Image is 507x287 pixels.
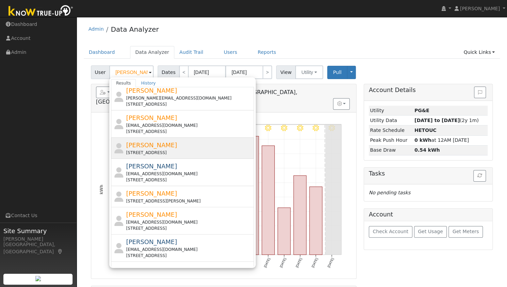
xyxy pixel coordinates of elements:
rect: onclick="" [310,187,322,255]
td: Utility Data [369,116,413,125]
span: [PERSON_NAME] [126,238,177,245]
div: [STREET_ADDRESS] [126,253,252,259]
span: User [91,65,110,79]
span: [PERSON_NAME] [126,114,177,121]
a: Dashboard [84,46,120,59]
div: [STREET_ADDRESS][PERSON_NAME] [126,198,252,204]
a: Users [219,46,242,59]
span: [PERSON_NAME] [126,266,177,273]
a: Results [111,79,136,87]
i: 9/20 - Clear [313,125,319,131]
div: [EMAIL_ADDRESS][DOMAIN_NAME] [126,219,252,225]
strong: ID: 17294571, authorized: 09/18/25 [414,108,429,113]
a: Map [57,249,63,254]
rect: onclick="" [246,136,258,255]
span: [PERSON_NAME] [126,87,177,94]
text: [DATE] [311,257,319,268]
div: [STREET_ADDRESS] [126,177,252,183]
a: Data Analyzer [111,25,159,33]
span: Pull [333,70,342,75]
text: [DATE] [263,257,271,268]
div: [EMAIL_ADDRESS][DOMAIN_NAME] [126,246,252,253]
div: [STREET_ADDRESS] [126,150,252,156]
div: [PERSON_NAME][EMAIL_ADDRESS][DOMAIN_NAME] [126,95,252,101]
span: (2y 1m) [414,118,479,123]
td: at 12AM [DATE] [413,135,488,145]
span: [PERSON_NAME] [126,141,177,149]
button: Pull [327,66,347,79]
i: 9/19 - Clear [297,125,303,131]
text: [DATE] [279,257,287,268]
span: [PERSON_NAME] [126,163,177,170]
span: Get Meters [453,229,479,234]
text: [DATE] [295,257,303,268]
h5: Tasks [369,170,488,177]
button: Get Meters [448,226,483,238]
a: Admin [89,26,104,32]
div: [PERSON_NAME] [3,236,73,243]
div: [EMAIL_ADDRESS][DOMAIN_NAME] [126,171,252,177]
rect: onclick="" [294,176,306,255]
h5: Account Details [369,87,488,94]
span: [PERSON_NAME] [460,6,500,11]
input: Select a User [109,65,154,79]
td: Utility [369,106,413,116]
a: > [263,65,272,79]
strong: 0.54 kWh [414,147,440,153]
td: Peak Push Hour [369,135,413,145]
a: Audit Trail [174,46,208,59]
span: [PERSON_NAME] [126,190,177,197]
button: Refresh [473,170,486,182]
img: Know True-Up [5,4,77,19]
img: retrieve [35,276,41,281]
div: [EMAIL_ADDRESS][DOMAIN_NAME] [126,122,252,129]
div: [STREET_ADDRESS] [126,129,252,135]
button: Utility [295,65,323,79]
span: Site Summary [3,226,73,236]
span: View [276,65,296,79]
strong: H [414,127,437,133]
button: Issue History [474,87,486,98]
button: Get Usage [414,226,447,238]
div: [STREET_ADDRESS] [126,225,252,231]
button: Check Account [369,226,412,238]
a: Reports [253,46,281,59]
strong: 0 kWh [414,137,431,143]
a: History [136,79,161,87]
span: [PERSON_NAME] [126,211,177,218]
span: Get Usage [418,229,443,234]
i: 9/17 - Clear [265,125,271,131]
h5: Account [369,211,393,218]
a: < [179,65,189,79]
strong: [DATE] to [DATE] [414,118,460,123]
rect: onclick="" [262,146,274,255]
td: Base Draw [369,145,413,155]
span: Check Account [373,229,408,234]
rect: onclick="" [278,208,290,255]
td: Rate Schedule [369,125,413,135]
span: Dates [158,65,179,79]
text: kWh [99,185,104,195]
i: No pending tasks [369,190,410,195]
a: Data Analyzer [130,46,174,59]
div: [STREET_ADDRESS] [126,101,252,107]
i: 9/18 - MostlyClear [281,125,287,131]
text: [DATE] [327,257,334,268]
a: Quick Links [458,46,500,59]
div: [GEOGRAPHIC_DATA], [GEOGRAPHIC_DATA] [3,241,73,255]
